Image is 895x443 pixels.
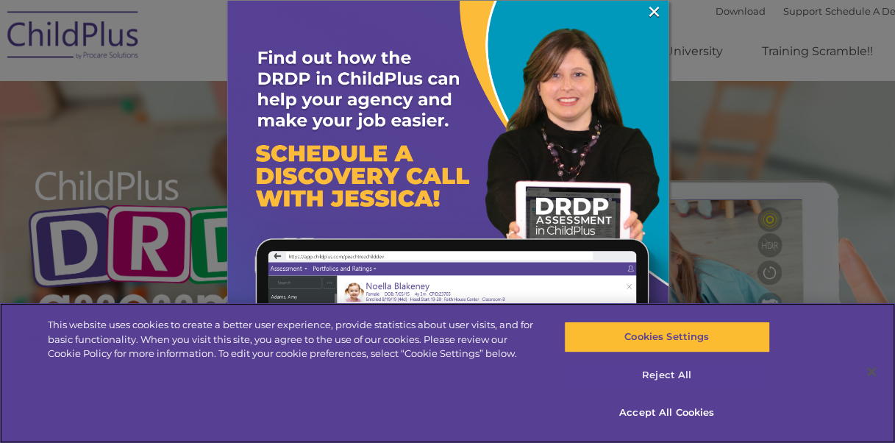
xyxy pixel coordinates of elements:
div: This website uses cookies to create a better user experience, provide statistics about user visit... [48,318,537,361]
button: Close [855,355,888,388]
button: Cookies Settings [564,322,770,352]
a: × [646,4,663,19]
button: Accept All Cookies [564,397,770,428]
button: Reject All [564,360,770,391]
